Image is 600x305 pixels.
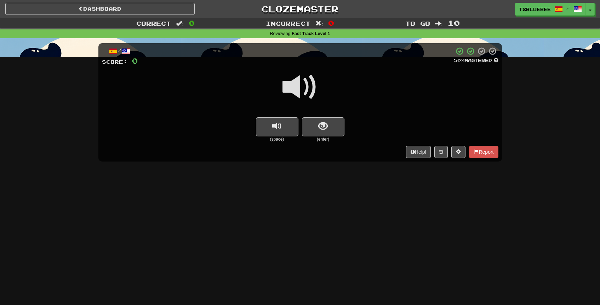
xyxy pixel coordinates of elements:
[315,21,323,27] span: :
[189,19,195,27] span: 0
[405,20,430,27] span: To go
[302,117,344,136] button: show sentence
[256,136,298,142] small: (space)
[328,19,334,27] span: 0
[102,47,138,56] div: /
[102,59,127,65] span: Score:
[292,31,330,36] strong: Fast Track Level 1
[448,19,460,27] span: 10
[5,3,195,15] a: Dashboard
[266,20,310,27] span: Incorrect
[205,3,395,15] a: Clozemaster
[435,21,443,27] span: :
[515,3,586,16] a: TXBlueBee /
[566,6,570,11] span: /
[176,21,184,27] span: :
[132,56,138,65] span: 0
[136,20,171,27] span: Correct
[256,117,298,136] button: replay audio
[434,146,448,158] button: Round history (alt+y)
[302,136,344,142] small: (enter)
[519,6,551,12] span: TXBlueBee
[406,146,431,158] button: Help!
[454,57,464,63] span: 50 %
[454,57,498,64] div: Mastered
[469,146,498,158] button: Report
